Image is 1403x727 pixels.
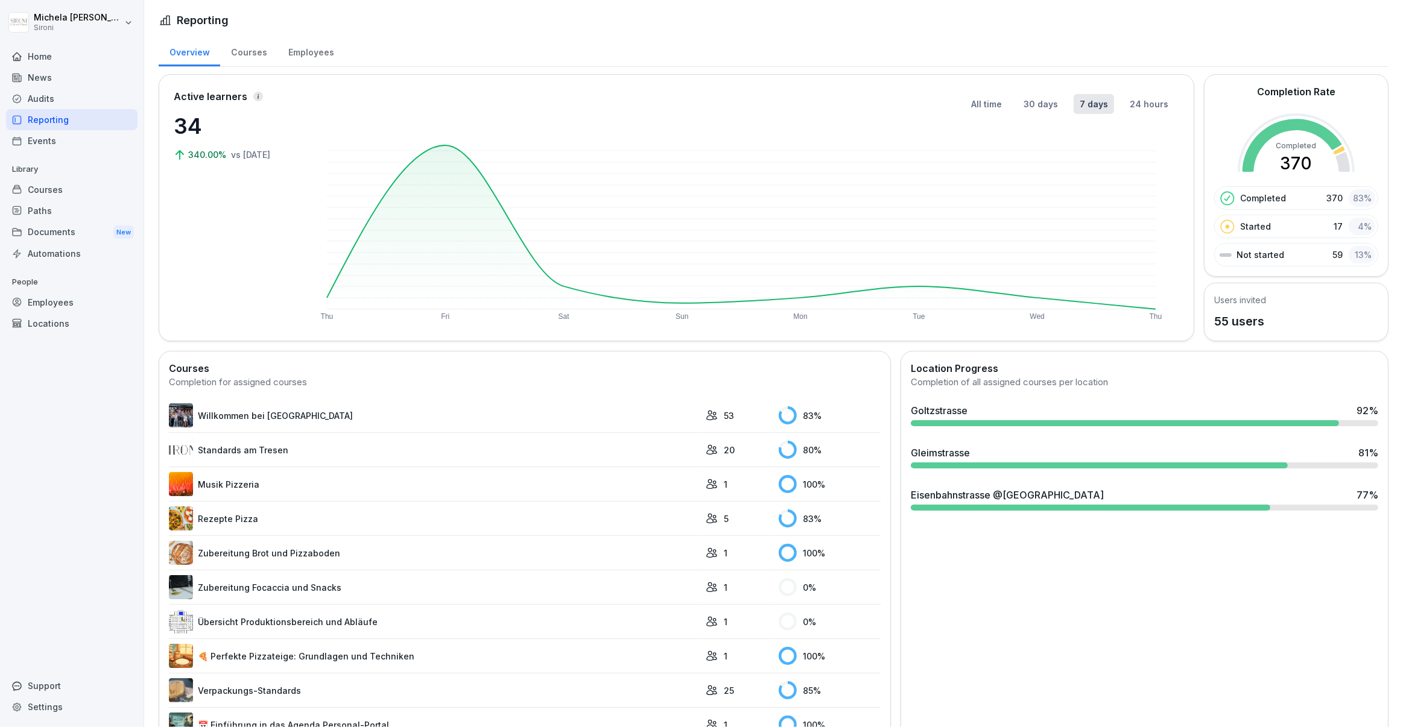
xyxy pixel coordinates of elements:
img: lqv555mlp0nk8rvfp4y70ul5.png [169,438,193,462]
p: Started [1240,220,1271,233]
a: Eisenbahnstrasse @[GEOGRAPHIC_DATA]77% [906,483,1383,515]
div: 85 % [779,681,881,699]
h1: Reporting [177,12,229,28]
text: Sun [676,312,688,321]
text: Thu [321,312,334,321]
p: 1 [724,478,727,491]
h2: Courses [169,361,881,376]
a: Gleimstrasse81% [906,441,1383,473]
img: sgzbwvgoo4yrpflre49udgym.png [169,472,193,496]
div: Documents [6,221,138,244]
a: Reporting [6,109,138,130]
p: 5 [724,512,729,525]
a: Overview [159,36,220,66]
p: 1 [724,581,727,594]
p: Not started [1237,248,1284,261]
p: 25 [724,684,734,697]
a: Events [6,130,138,151]
a: Automations [6,243,138,264]
a: Willkommen bei [GEOGRAPHIC_DATA] [169,403,700,427]
text: Tue [913,312,926,321]
a: Employees [277,36,344,66]
div: Gleimstrasse [911,445,970,460]
img: w9nobtcttnghg4wslidxrrlr.png [169,541,193,565]
text: Wed [1030,312,1045,321]
div: 83 % [779,406,881,424]
p: vs [DATE] [231,148,270,161]
img: tz25f0fmpb70tuguuhxz5i1d.png [169,506,193,530]
a: Zubereitung Brot und Pizzaboden [169,541,700,565]
text: Sat [559,312,570,321]
p: People [6,272,138,292]
p: 53 [724,409,734,422]
a: News [6,67,138,88]
p: Michela [PERSON_NAME] [34,13,122,23]
img: fasetpntm7x32yk9zlbwihav.png [169,678,193,702]
p: 370 [1326,192,1343,204]
div: Goltzstrasse [911,403,968,418]
p: Library [6,160,138,179]
a: Settings [6,696,138,717]
text: Thu [1150,312,1162,321]
div: 80 % [779,441,881,459]
div: 83 % [1349,189,1375,207]
a: Zubereitung Focaccia und Snacks [169,575,700,599]
h2: Location Progress [911,361,1378,376]
a: Home [6,46,138,67]
p: 17 [1334,220,1343,233]
p: 55 users [1214,312,1266,330]
div: Completion for assigned courses [169,376,881,389]
p: Sironi [34,24,122,32]
p: 1 [724,547,727,559]
div: 77 % [1357,488,1378,502]
button: 24 hours [1124,94,1174,114]
button: 7 days [1074,94,1114,114]
h5: Users invited [1214,294,1266,306]
a: Audits [6,88,138,109]
div: 100 % [779,475,881,493]
div: 13 % [1349,246,1375,263]
p: 34 [174,110,294,142]
img: yywuv9ckt9ax3nq56adns8w7.png [169,609,193,634]
div: 0 % [779,612,881,631]
div: Completion of all assigned courses per location [911,376,1378,389]
a: Courses [6,179,138,200]
a: Goltzstrasse92% [906,398,1383,431]
img: uret0dpew0m45fba0n5f2jj7.png [169,644,193,668]
a: 🍕 Perfekte Pizzateige: Grundlagen und Techniken [169,644,700,668]
a: Paths [6,200,138,221]
a: Übersicht Produktionsbereich und Abläufe [169,609,700,634]
div: 100 % [779,647,881,665]
button: 30 days [1018,94,1064,114]
img: xmkdnyjyz2x3qdpcryl1xaw9.png [169,403,193,427]
div: 0 % [779,578,881,596]
div: 83 % [779,509,881,527]
h2: Completion Rate [1257,84,1335,99]
button: All time [965,94,1008,114]
img: gxsr99ubtjittqjfg6pwkycm.png [169,575,193,599]
a: Musik Pizzeria [169,472,700,496]
div: 100 % [779,544,881,562]
p: 340.00% [188,148,229,161]
div: Support [6,675,138,696]
a: Locations [6,313,138,334]
a: Courses [220,36,277,66]
div: Eisenbahnstrasse @[GEOGRAPHIC_DATA] [911,488,1104,502]
div: 81 % [1358,445,1378,460]
a: Employees [6,292,138,313]
div: 92 % [1357,403,1378,418]
p: 20 [724,444,735,456]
